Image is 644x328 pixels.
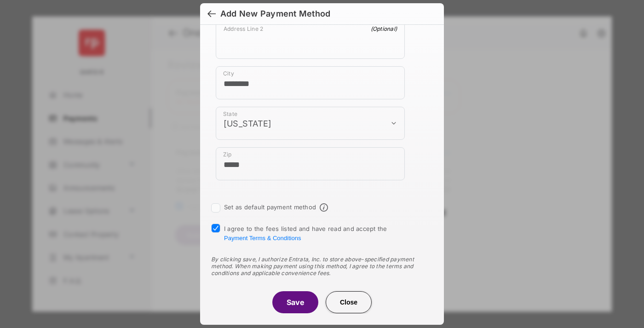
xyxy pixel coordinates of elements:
div: By clicking save, I authorize Entrata, Inc. to store above-specified payment method. When making ... [211,256,433,276]
label: Set as default payment method [224,203,316,211]
span: Default payment method info [320,203,328,212]
button: Close [326,291,372,313]
div: payment_method_screening[postal_addresses][administrativeArea] [216,107,405,140]
div: Add New Payment Method [220,9,330,19]
div: payment_method_screening[postal_addresses][postalCode] [216,147,405,180]
span: I agree to the fees listed and have read and accept the [224,225,387,242]
div: payment_method_screening[postal_addresses][addressLine2] [216,21,405,59]
div: payment_method_screening[postal_addresses][locality] [216,66,405,99]
button: Save [272,291,318,313]
button: I agree to the fees listed and have read and accept the [224,235,301,242]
